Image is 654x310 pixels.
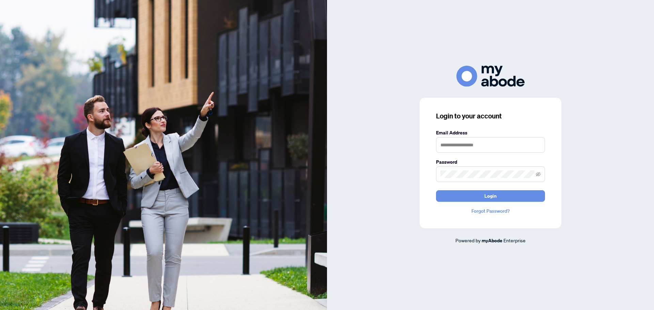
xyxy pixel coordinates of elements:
[482,237,502,244] a: myAbode
[436,129,545,136] label: Email Address
[436,207,545,215] a: Forgot Password?
[455,237,481,243] span: Powered by
[436,158,545,166] label: Password
[456,66,525,86] img: ma-logo
[484,191,497,201] span: Login
[436,111,545,121] h3: Login to your account
[436,190,545,202] button: Login
[503,237,526,243] span: Enterprise
[536,172,541,177] span: eye-invisible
